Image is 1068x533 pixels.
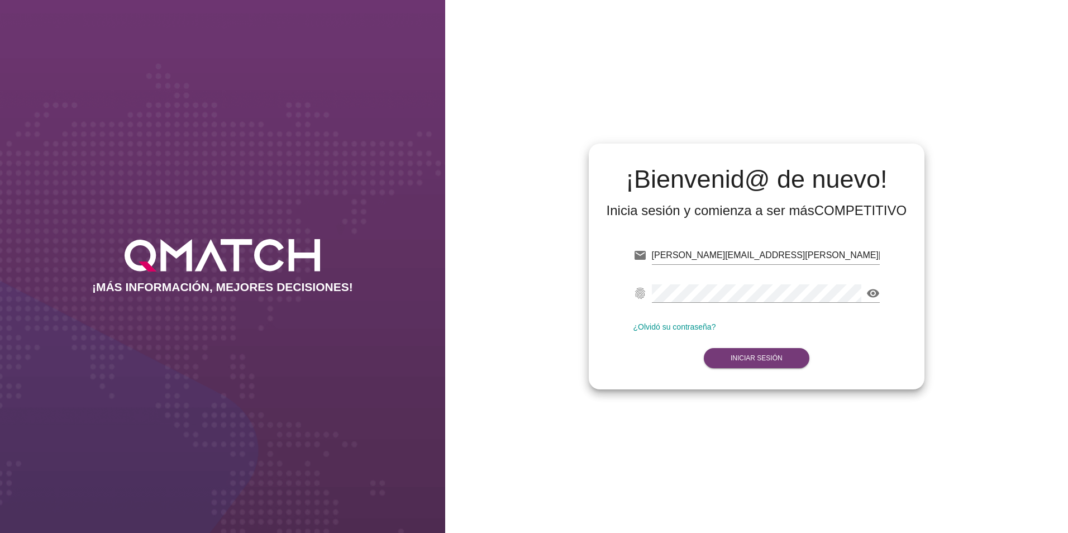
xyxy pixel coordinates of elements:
[731,354,783,362] strong: Iniciar Sesión
[704,348,809,368] button: Iniciar Sesión
[633,249,647,262] i: email
[633,322,716,331] a: ¿Olvidó su contraseña?
[92,280,353,294] h2: ¡MÁS INFORMACIÓN, MEJORES DECISIONES!
[814,203,907,218] strong: COMPETITIVO
[607,202,907,220] div: Inicia sesión y comienza a ser más
[652,246,880,264] input: E-mail
[607,166,907,193] h2: ¡Bienvenid@ de nuevo!
[866,287,880,300] i: visibility
[633,287,647,300] i: fingerprint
